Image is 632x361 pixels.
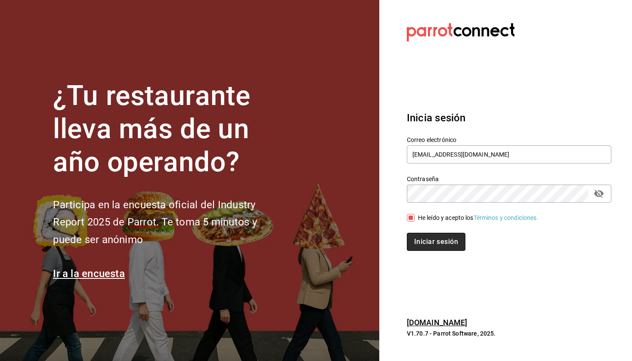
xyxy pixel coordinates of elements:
[53,196,285,249] h2: Participa en la encuesta oficial del Industry Report 2025 de Parrot. Te toma 5 minutos y puede se...
[418,213,539,222] div: He leído y acepto los
[407,145,611,164] input: Ingresa tu correo electrónico
[53,268,125,280] a: Ir a la encuesta
[53,80,285,179] h1: ¿Tu restaurante lleva más de un año operando?
[474,214,539,221] a: Términos y condiciones.
[407,233,465,251] button: Iniciar sesión
[407,137,611,143] label: Correo electrónico
[407,318,468,327] a: [DOMAIN_NAME]
[407,176,611,182] label: Contraseña
[407,329,611,338] p: V1.70.7 - Parrot Software, 2025.
[592,186,606,201] button: passwordField
[407,110,611,126] h3: Inicia sesión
